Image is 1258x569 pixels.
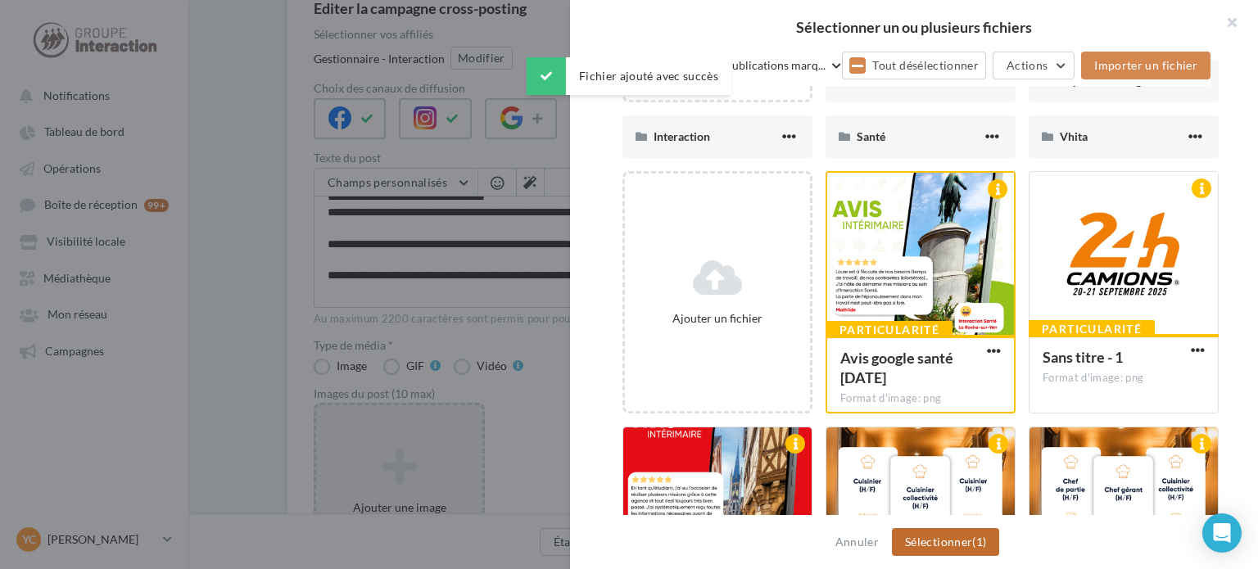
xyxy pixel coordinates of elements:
div: Particularité [826,321,953,339]
div: Format d'image: png [1043,371,1205,386]
span: Interaction [654,129,710,143]
div: Ajouter un fichier [631,310,803,327]
button: Annuler [829,532,885,552]
span: Expert & Manager [1060,74,1152,88]
h2: Sélectionner un ou plusieurs fichiers [596,20,1232,34]
span: Santé [857,129,885,143]
div: Open Intercom Messenger [1202,513,1242,553]
button: Tout désélectionner [842,52,986,79]
span: Publications marq... [725,57,826,74]
div: Fichier ajouté avec succès [527,57,731,95]
span: Avis google santé septembre 2025 [840,349,953,386]
span: Sans titre - 1 [1043,348,1123,366]
div: Particularité [1029,320,1155,338]
button: Importer un fichier [1081,52,1210,79]
span: Actions [1007,58,1048,72]
span: Vhita [1060,129,1088,143]
button: Sélectionner(1) [892,528,999,556]
span: Importer un fichier [1094,58,1197,72]
div: Format d'image: png [840,391,1001,406]
span: (1) [972,535,986,549]
span: Abaka [857,74,889,88]
button: Actions [993,52,1075,79]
